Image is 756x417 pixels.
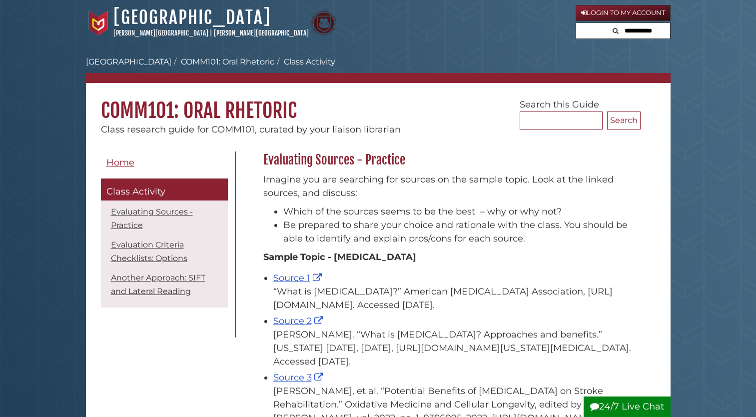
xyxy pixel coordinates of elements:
[273,372,326,383] a: Source 3
[273,285,636,312] div: “What is [MEDICAL_DATA]?” American [MEDICAL_DATA] Association, [URL][DOMAIN_NAME]. Accessed [DATE].
[101,151,228,312] div: Guide Pages
[273,272,324,283] a: Source 1
[111,273,205,296] a: Another Approach: SIFT and Lateral Reading
[214,29,309,37] a: [PERSON_NAME][GEOGRAPHIC_DATA]
[113,6,271,28] a: [GEOGRAPHIC_DATA]
[263,251,416,262] strong: Sample Topic - [MEDICAL_DATA]
[106,186,165,197] span: Class Activity
[106,157,134,168] span: Home
[610,23,622,36] button: Search
[86,83,671,123] h1: COMM101: Oral Rhetoric
[86,10,111,35] img: Calvin University
[607,111,641,129] button: Search
[273,328,636,368] div: [PERSON_NAME]. “What is [MEDICAL_DATA]? Approaches and benefits.” [US_STATE] [DATE], [DATE], [URL...
[113,29,208,37] a: [PERSON_NAME][GEOGRAPHIC_DATA]
[576,5,671,21] a: Login to My Account
[111,240,187,263] a: Evaluation Criteria Checklists: Options
[101,151,228,174] a: Home
[101,178,228,200] a: Class Activity
[613,27,619,34] i: Search
[311,10,336,35] img: Calvin Theological Seminary
[274,56,335,68] li: Class Activity
[111,207,193,230] a: Evaluating Sources - Practice
[101,124,401,135] span: Class research guide for COMM101, curated by your liaison librarian
[86,56,671,83] nav: breadcrumb
[283,218,636,245] li: Be prepared to share your choice and rationale with the class. You should be able to identify and...
[283,205,636,218] li: Which of the sources seems to be the best – why or why not?
[263,173,636,200] p: Imagine you are searching for sources on the sample topic. Look at the linked sources, and discuss:
[258,152,641,168] h2: Evaluating Sources - Practice
[210,29,212,37] span: |
[584,396,671,417] button: 24/7 Live Chat
[273,315,326,326] a: Source 2
[86,57,171,66] a: [GEOGRAPHIC_DATA]
[181,57,274,66] a: COMM101: Oral Rhetoric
